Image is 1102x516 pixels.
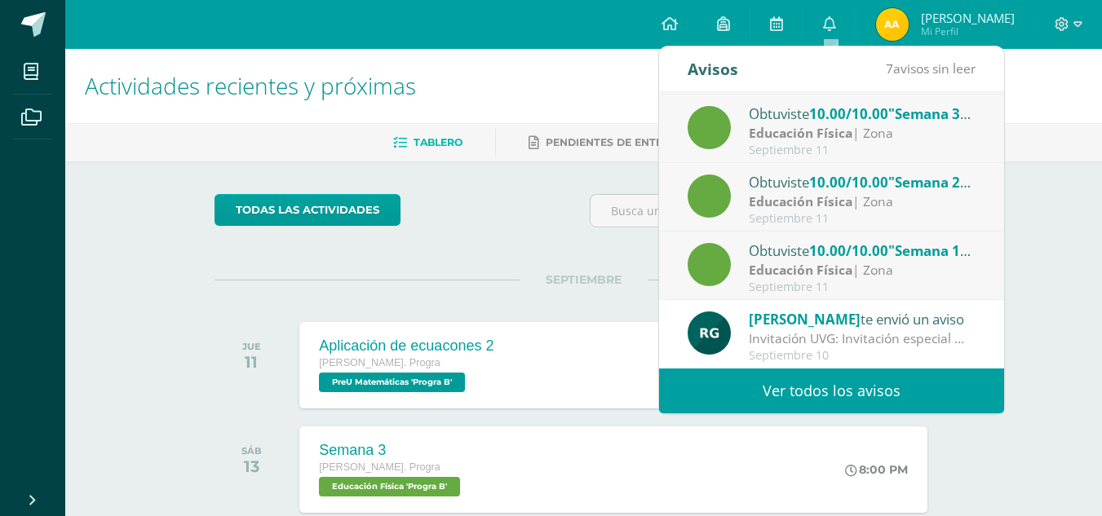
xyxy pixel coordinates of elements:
[242,352,261,372] div: 11
[319,357,440,368] span: [PERSON_NAME]. Progra
[749,349,976,363] div: Septiembre 10
[393,130,462,156] a: Tablero
[215,194,401,226] a: todas las Actividades
[749,192,976,211] div: | Zona
[85,70,416,101] span: Actividades recientes y próximas
[520,272,648,287] span: SEPTIEMBRE
[749,171,976,192] div: Obtuviste en
[688,311,731,355] img: 24ef3269677dd7dd963c57b86ff4a022.png
[241,445,262,456] div: SÁB
[242,341,261,352] div: JUE
[414,136,462,148] span: Tablero
[888,104,971,123] span: "Semana 3"
[749,308,976,329] div: te envió un aviso
[809,173,888,192] span: 10.00/10.00
[845,462,908,477] div: 8:00 PM
[749,240,976,261] div: Obtuviste en
[749,329,976,348] div: Invitación UVG: Invitación especial ✨ El programa Mujeres en Ingeniería – Virtual de la Universid...
[241,456,262,476] div: 13
[591,195,952,227] input: Busca una actividad próxima aquí...
[749,212,976,226] div: Septiembre 11
[529,130,685,156] a: Pendientes de entrega
[546,136,685,148] span: Pendientes de entrega
[319,461,440,473] span: [PERSON_NAME]. Progra
[886,60,976,77] span: avisos sin leer
[888,173,971,192] span: "Semana 2"
[319,337,493,355] div: Aplicación de ecuacones 2
[921,24,1015,38] span: Mi Perfil
[319,373,465,392] span: PreU Matemáticas 'Progra B'
[749,103,976,124] div: Obtuviste en
[749,124,852,142] strong: Educación Física
[319,477,460,496] span: Educación Física 'Progra B'
[749,124,976,143] div: | Zona
[749,143,976,157] div: Septiembre 11
[749,310,861,329] span: [PERSON_NAME]
[749,280,976,294] div: Septiembre 11
[888,241,971,260] span: "Semana 1"
[809,241,888,260] span: 10.00/10.00
[749,261,852,279] strong: Educación Física
[749,261,976,280] div: | Zona
[659,368,1004,413] a: Ver todos los avisos
[749,192,852,210] strong: Educación Física
[921,10,1015,26] span: [PERSON_NAME]
[688,46,738,91] div: Avisos
[809,104,888,123] span: 10.00/10.00
[886,60,893,77] span: 7
[876,8,909,41] img: aa06b5c399baf92bf6a13e0bfb13f74e.png
[319,442,464,459] div: Semana 3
